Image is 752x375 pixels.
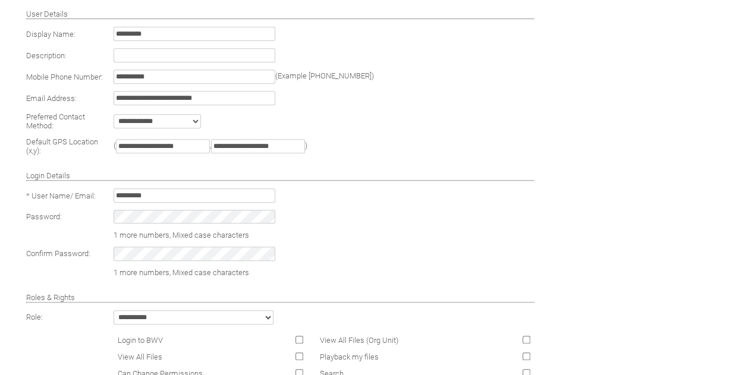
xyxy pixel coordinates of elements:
td: ( , ) [111,134,537,158]
td: Role: [23,307,110,327]
span: 1 more numbers, Mixed case characters [114,268,249,277]
span: View All Files (Org Unit) [319,336,398,345]
span: Login to BWV [118,336,163,345]
span: Display Name: [26,30,75,39]
span: Confirm Password: [26,249,90,258]
span: Email Address: [26,94,77,103]
span: Preferred Contact Method: [26,112,85,130]
span: Default GPS Location (x,y): [26,137,98,155]
h4: User Details [26,10,535,18]
span: 1 more numbers, Mixed case characters [114,231,249,240]
span: Playback my files [319,352,378,361]
span: Description: [26,51,67,60]
span: Mobile Phone Number: [26,73,103,81]
h4: Login Details [26,171,535,180]
span: * User Name/ Email: [26,191,96,200]
span: Password: [26,212,62,221]
h4: Roles & Rights [26,293,535,302]
span: (Example [PHONE_NUMBER]) [275,71,374,80]
span: View All Files [118,352,162,361]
